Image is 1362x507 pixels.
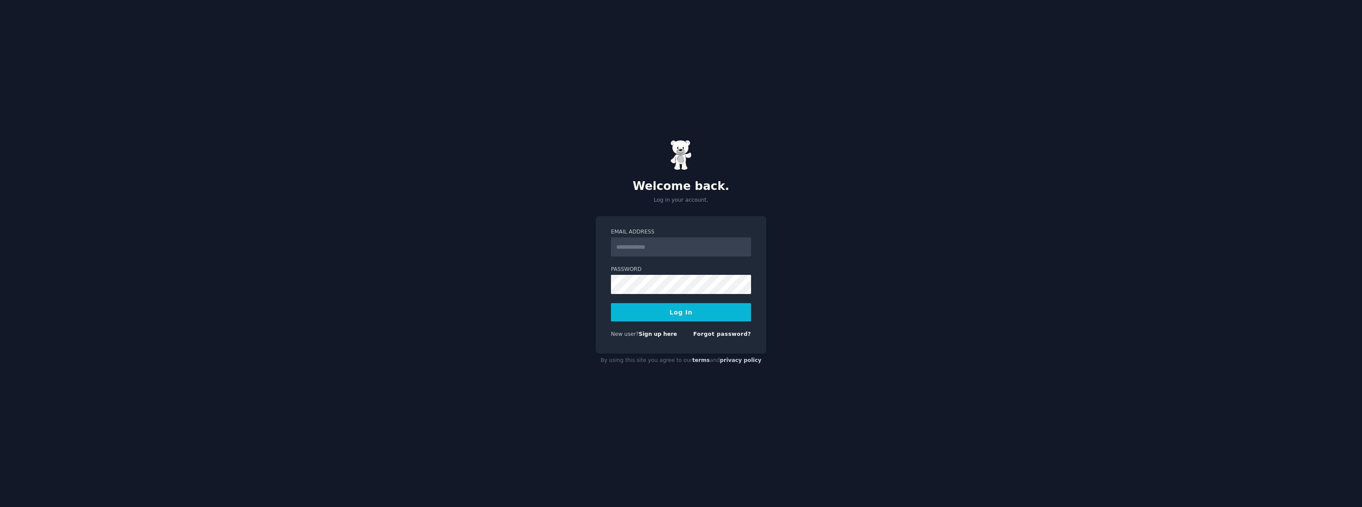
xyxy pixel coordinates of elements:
[611,266,751,274] label: Password
[693,331,751,337] a: Forgot password?
[639,331,677,337] a: Sign up here
[611,331,639,337] span: New user?
[611,303,751,321] button: Log In
[611,228,751,236] label: Email Address
[692,357,710,363] a: terms
[596,196,766,204] p: Log in your account.
[596,179,766,193] h2: Welcome back.
[720,357,762,363] a: privacy policy
[670,140,692,170] img: Gummy Bear
[596,354,766,368] div: By using this site you agree to our and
